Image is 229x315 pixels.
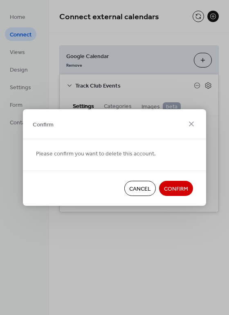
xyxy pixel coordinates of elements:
[129,185,151,193] span: Cancel
[159,181,193,196] button: Confirm
[164,185,188,193] span: Confirm
[124,181,156,196] button: Cancel
[36,150,156,158] span: Please confirm you want to delete this account.
[33,120,54,129] span: Confirm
